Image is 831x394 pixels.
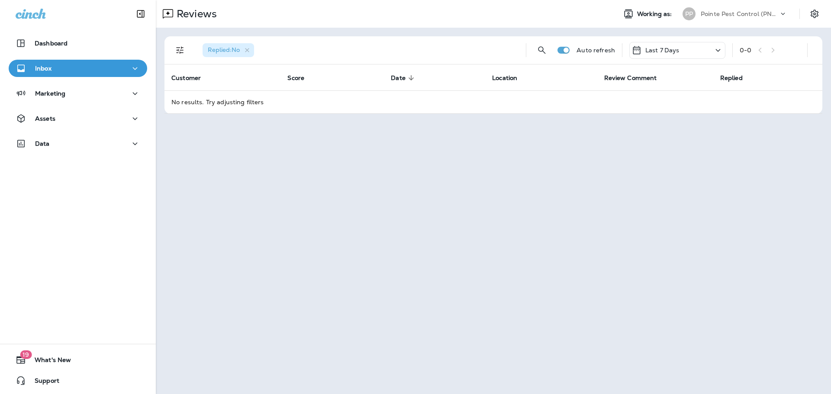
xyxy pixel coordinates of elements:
button: Dashboard [9,35,147,52]
p: Reviews [173,7,217,20]
td: No results. Try adjusting filters [164,90,822,113]
p: Auto refresh [577,47,615,54]
div: Replied:No [203,43,254,57]
span: Support [26,377,59,388]
button: Settings [807,6,822,22]
span: Review Comment [604,74,657,82]
p: Last 7 Days [645,47,680,54]
span: Customer [171,74,212,82]
p: Pointe Pest Control (PNW) [701,10,779,17]
button: Search Reviews [533,42,551,59]
span: Score [287,74,316,82]
span: Working as: [637,10,674,18]
p: Dashboard [35,40,68,47]
button: Marketing [9,85,147,102]
span: Location [492,74,528,82]
span: Score [287,74,304,82]
span: What's New [26,356,71,367]
span: Review Comment [604,74,668,82]
span: Replied [720,74,754,82]
span: Customer [171,74,201,82]
button: Support [9,372,147,389]
span: 19 [20,350,32,359]
p: Assets [35,115,55,122]
span: Date [391,74,417,82]
button: 19What's New [9,351,147,368]
button: Filters [171,42,189,59]
button: Collapse Sidebar [129,5,153,22]
button: Assets [9,110,147,127]
button: Inbox [9,60,147,77]
p: Inbox [35,65,52,72]
span: Date [391,74,406,82]
div: PP [683,7,696,20]
div: 0 - 0 [740,47,751,54]
p: Marketing [35,90,65,97]
p: Data [35,140,50,147]
span: Replied [720,74,743,82]
button: Data [9,135,147,152]
span: Replied : No [208,46,240,54]
span: Location [492,74,517,82]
